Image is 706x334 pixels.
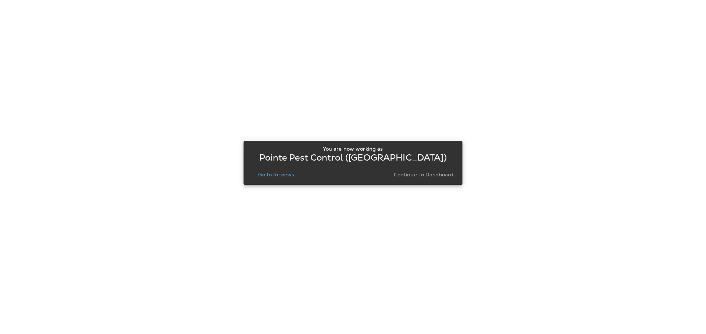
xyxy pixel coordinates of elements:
[259,155,446,161] p: Pointe Pest Control ([GEOGRAPHIC_DATA])
[394,172,454,177] p: Continue to Dashboard
[391,169,457,180] button: Continue to Dashboard
[255,169,297,180] button: Go to Reviews
[323,146,383,152] p: You are now working as
[258,172,294,177] p: Go to Reviews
